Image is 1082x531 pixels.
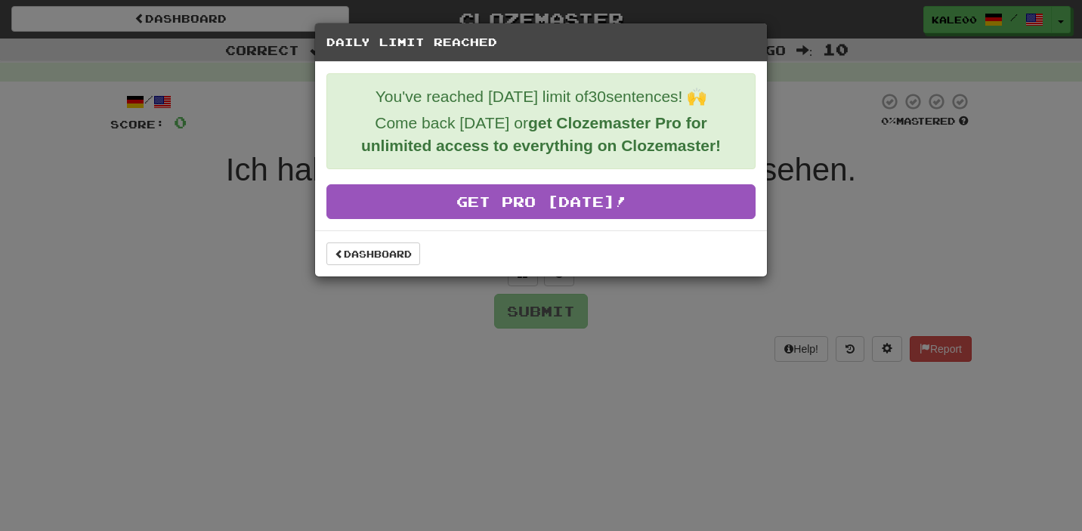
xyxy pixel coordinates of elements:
p: Come back [DATE] or [339,112,743,157]
strong: get Clozemaster Pro for unlimited access to everything on Clozemaster! [361,114,721,154]
p: You've reached [DATE] limit of 30 sentences! 🙌 [339,85,743,108]
h5: Daily Limit Reached [326,35,756,50]
a: Get Pro [DATE]! [326,184,756,219]
a: Dashboard [326,242,420,265]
